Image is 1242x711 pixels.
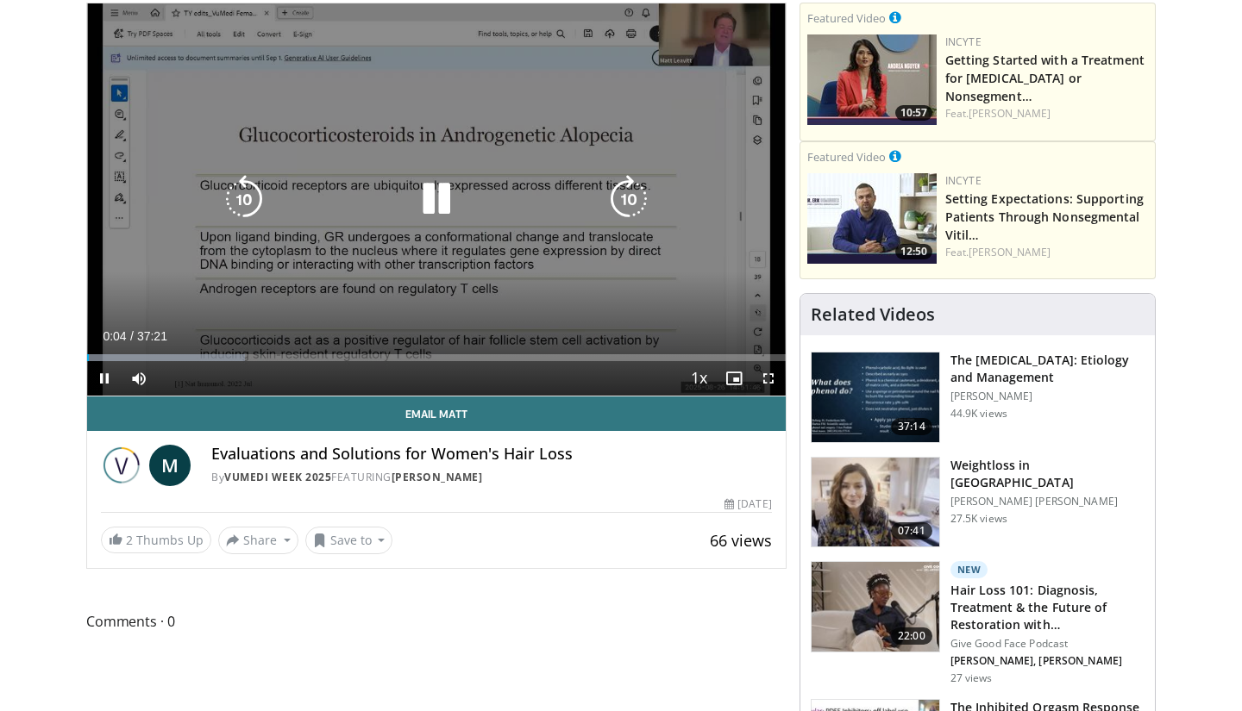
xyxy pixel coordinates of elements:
[945,245,1148,260] div: Feat.
[950,495,1145,508] p: [PERSON_NAME] [PERSON_NAME]
[87,354,786,361] div: Progress Bar
[211,445,772,464] h4: Evaluations and Solutions for Women's Hair Loss
[950,561,988,578] p: New
[891,522,932,539] span: 07:41
[717,361,751,396] button: Enable picture-in-picture mode
[945,173,982,188] a: Incyte
[950,457,1145,491] h3: Weightloss in [GEOGRAPHIC_DATA]
[812,562,939,652] img: 823268b6-bc03-4188-ae60-9bdbfe394016.150x105_q85_crop-smart_upscale.jpg
[950,390,1145,403] p: [PERSON_NAME]
[211,470,772,485] div: By FEATURING
[811,457,1145,548] a: 07:41 Weightloss in [GEOGRAPHIC_DATA] [PERSON_NAME] [PERSON_NAME] 27.5K views
[812,352,939,442] img: c5af237d-e68a-4dd3-8521-77b3daf9ece4.150x105_q85_crop-smart_upscale.jpg
[751,361,786,396] button: Fullscreen
[807,10,886,26] small: Featured Video
[807,173,937,264] img: 98b3b5a8-6d6d-4e32-b979-fd4084b2b3f2.png.150x105_q85_crop-smart_upscale.jpg
[101,527,211,553] a: 2 Thumbs Up
[149,445,191,486] a: M
[945,106,1148,122] div: Feat.
[682,361,717,396] button: Playback Rate
[87,3,786,396] video-js: Video Player
[87,361,122,396] button: Pause
[86,610,787,633] span: Comments 0
[137,329,167,343] span: 37:21
[811,561,1145,685] a: 22:00 New Hair Loss 101: Diagnosis, Treatment & the Future of Restoration with… Give Good Face Po...
[724,496,771,512] div: [DATE]
[812,458,939,547] img: 9983fed1-7565-45be-8934-aef1103ce6e2.150x105_q85_crop-smart_upscale.jpg
[895,105,932,121] span: 10:57
[807,34,937,125] img: e02a99de-beb8-4d69-a8cb-018b1ffb8f0c.png.150x105_q85_crop-smart_upscale.jpg
[87,396,786,431] a: Email Matt
[950,407,1007,421] p: 44.9K views
[950,512,1007,526] p: 27.5K views
[305,527,393,554] button: Save to
[969,106,1051,121] a: [PERSON_NAME]
[811,304,935,325] h4: Related Videos
[891,418,932,435] span: 37:14
[891,627,932,645] span: 22:00
[710,530,772,551] span: 66 views
[807,173,937,264] a: 12:50
[126,532,133,548] span: 2
[101,445,142,486] img: Vumedi Week 2025
[950,654,1145,668] p: [PERSON_NAME], [PERSON_NAME]
[224,470,331,484] a: Vumedi Week 2025
[950,637,1145,651] p: Give Good Face Podcast
[807,34,937,125] a: 10:57
[945,190,1144,243] a: Setting Expectations: Supporting Patients Through Nonsegmental Vitil…
[945,52,1145,104] a: Getting Started with a Treatment for [MEDICAL_DATA] or Nonsegment…
[950,671,993,685] p: 27 views
[392,470,483,484] a: [PERSON_NAME]
[103,329,126,343] span: 0:04
[969,245,1051,259] a: [PERSON_NAME]
[122,361,156,396] button: Mute
[945,34,982,49] a: Incyte
[811,352,1145,443] a: 37:14 The [MEDICAL_DATA]: Etiology and Management [PERSON_NAME] 44.9K views
[130,329,134,343] span: /
[950,352,1145,386] h3: The [MEDICAL_DATA]: Etiology and Management
[895,244,932,259] span: 12:50
[950,582,1145,633] h3: Hair Loss 101: Diagnosis, Treatment & the Future of Restoration with…
[807,149,886,165] small: Featured Video
[218,527,298,554] button: Share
